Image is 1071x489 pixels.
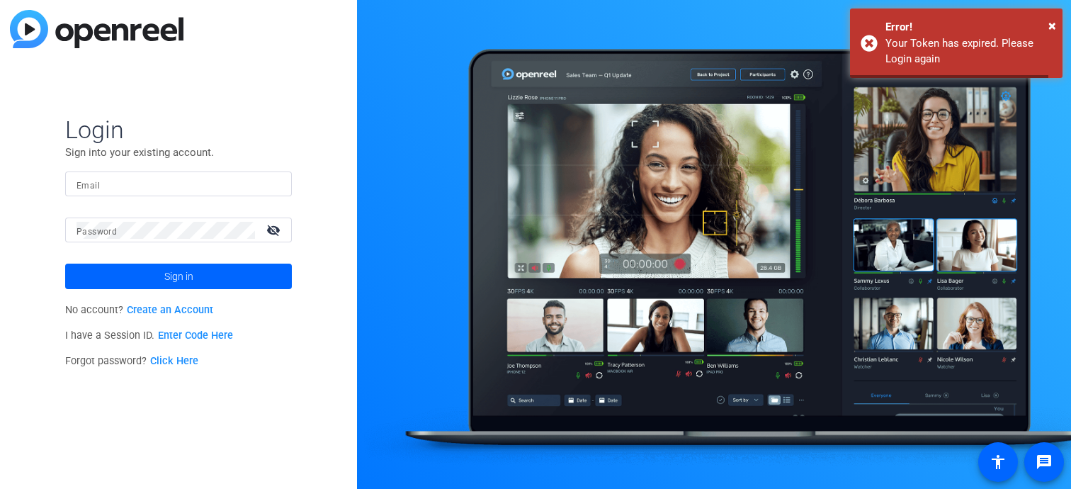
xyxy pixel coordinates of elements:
button: Sign in [65,264,292,289]
a: Enter Code Here [158,330,233,342]
div: Your Token has expired. Please Login again [885,35,1052,67]
span: Login [65,115,292,145]
mat-icon: message [1036,454,1053,471]
mat-icon: accessibility [990,454,1007,471]
button: Close [1048,15,1056,36]
a: Create an Account [127,304,213,316]
span: I have a Session ID. [65,330,233,342]
img: blue-gradient.svg [10,10,183,48]
span: No account? [65,304,213,316]
mat-icon: visibility_off [258,220,292,240]
mat-label: Password [76,227,117,237]
span: Sign in [164,259,193,294]
p: Sign into your existing account. [65,145,292,160]
span: × [1048,17,1056,34]
div: Error! [885,19,1052,35]
input: Enter Email Address [76,176,280,193]
a: Click Here [150,355,198,367]
mat-label: Email [76,181,100,191]
span: Forgot password? [65,355,198,367]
